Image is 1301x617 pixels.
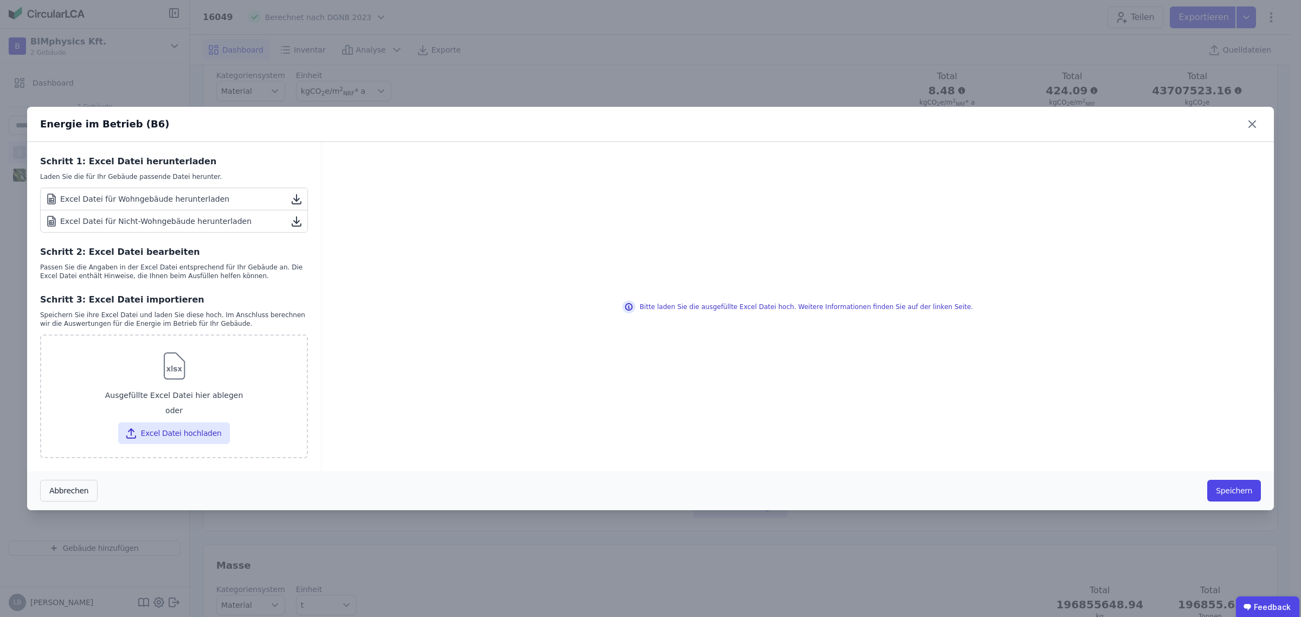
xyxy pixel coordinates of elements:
[50,385,298,405] div: Ausgefüllte Excel Datei hier ablegen
[40,117,170,132] div: Energie im Betrieb (B6)
[40,246,308,259] div: Schritt 2: Excel Datei bearbeiten
[40,172,308,181] div: Laden Sie die für Ihr Gebäude passende Datei herunter.
[40,155,308,168] div: Schritt 1: Excel Datei herunterladen
[50,405,298,418] div: oder
[40,480,98,502] button: Abbrechen
[40,263,308,280] div: Passen Sie die Angaben in der Excel Datei entsprechend für Ihr Gebäude an. Die Excel Datei enthäl...
[45,192,229,205] div: Excel Datei für Wohngebäude herunterladen
[1207,480,1261,502] button: Speichern
[622,300,973,313] div: Bitte laden Sie die ausgefüllte Excel Datei hoch. Weitere Informationen finden Sie auf der linken...
[40,293,308,306] div: Schritt 3: Excel Datei importieren
[157,349,192,383] img: svg%3e
[41,210,307,232] a: Excel Datei für Nicht-Wohngebäude herunterladen
[40,311,308,328] div: Speichern Sie ihre Excel Datei und laden Sie diese hoch. Im Anschluss berechnen wir die Auswertun...
[118,422,230,444] button: Excel Datei hochladen
[45,215,252,228] div: Excel Datei für Nicht-Wohngebäude herunterladen
[41,188,307,210] a: Excel Datei für Wohngebäude herunterladen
